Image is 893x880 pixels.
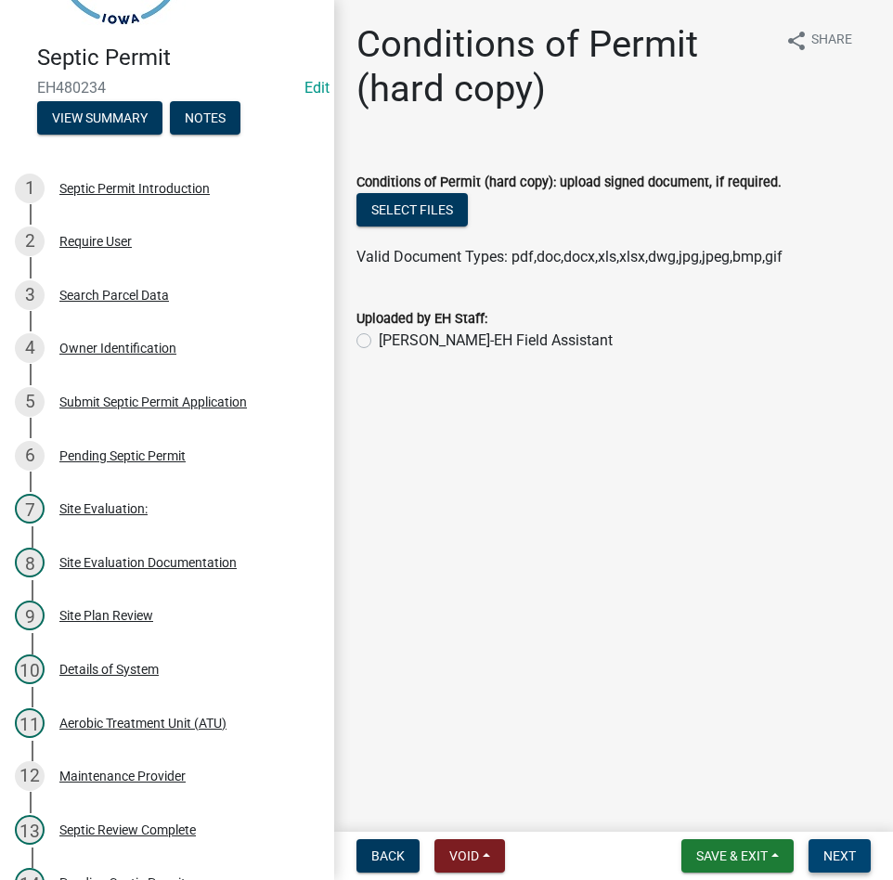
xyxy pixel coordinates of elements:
[356,176,782,189] label: Conditions of Permit (hard copy): upload signed document, if required.
[823,848,856,863] span: Next
[785,30,808,52] i: share
[379,330,613,352] label: [PERSON_NAME]-EH Field Assistant
[811,30,852,52] span: Share
[59,449,186,462] div: Pending Septic Permit
[59,395,247,408] div: Submit Septic Permit Application
[59,609,153,622] div: Site Plan Review
[59,663,159,676] div: Details of System
[15,174,45,203] div: 1
[15,761,45,791] div: 12
[15,815,45,845] div: 13
[696,848,768,863] span: Save & Exit
[15,601,45,630] div: 9
[59,717,226,730] div: Aerobic Treatment Unit (ATU)
[449,848,479,863] span: Void
[170,111,240,126] wm-modal-confirm: Notes
[59,342,176,355] div: Owner Identification
[371,848,405,863] span: Back
[770,22,867,58] button: shareShare
[37,111,162,126] wm-modal-confirm: Summary
[15,226,45,256] div: 2
[15,708,45,738] div: 11
[356,839,420,873] button: Back
[37,101,162,135] button: View Summary
[15,548,45,577] div: 8
[59,770,186,783] div: Maintenance Provider
[37,45,319,71] h4: Septic Permit
[37,79,297,97] span: EH480234
[434,839,505,873] button: Void
[170,101,240,135] button: Notes
[356,313,487,326] label: Uploaded by EH Staff:
[356,248,783,265] span: Valid Document Types: pdf,doc,docx,xls,xlsx,dwg,jpg,jpeg,bmp,gif
[59,556,237,569] div: Site Evaluation Documentation
[304,79,330,97] wm-modal-confirm: Edit Application Number
[809,839,871,873] button: Next
[59,182,210,195] div: Septic Permit Introduction
[304,79,330,97] a: Edit
[681,839,794,873] button: Save & Exit
[15,494,45,524] div: 7
[15,387,45,417] div: 5
[59,823,196,836] div: Septic Review Complete
[59,502,148,515] div: Site Evaluation:
[15,654,45,684] div: 10
[15,280,45,310] div: 3
[356,193,468,226] button: Select files
[356,22,770,111] h1: Conditions of Permit (hard copy)
[59,235,132,248] div: Require User
[59,289,169,302] div: Search Parcel Data
[15,333,45,363] div: 4
[15,441,45,471] div: 6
